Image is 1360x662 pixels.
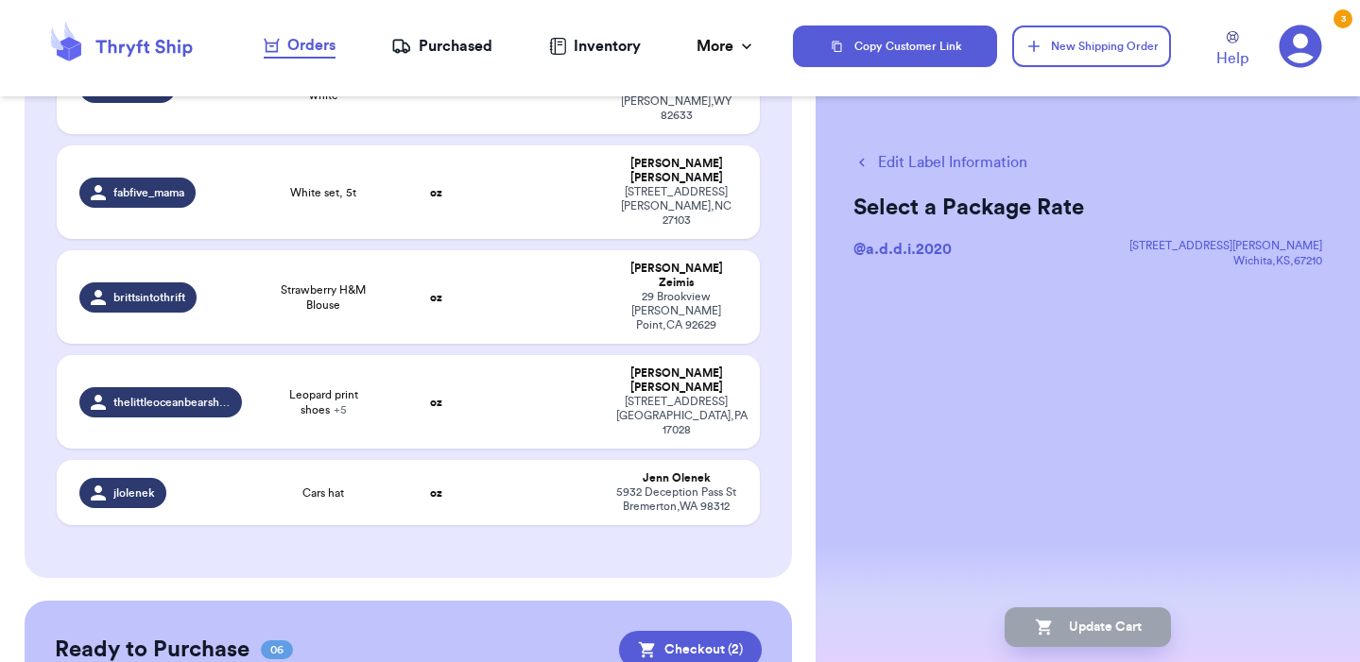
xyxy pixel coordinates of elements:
span: Cars hat [302,485,344,501]
a: Inventory [549,35,641,58]
div: 29 Brookview [PERSON_NAME] Point , CA 92629 [616,290,737,332]
div: [STREET_ADDRESS][PERSON_NAME] [1129,238,1322,253]
span: + 5 [334,404,347,416]
div: Jenn Olenek [616,471,737,485]
span: brittsintothrift [113,290,185,305]
strong: oz [430,292,442,303]
div: [PERSON_NAME] [PERSON_NAME] [616,366,737,395]
button: Edit Label Information [853,151,1027,174]
div: 3 [1334,9,1352,28]
a: Help [1216,31,1248,70]
span: thelittleoceanbearshop [113,395,231,410]
button: Copy Customer Link [793,25,997,67]
strong: oz [430,187,442,198]
a: 3 [1279,25,1322,68]
div: 5932 Deception Pass St Bremerton , WA 98312 [616,485,737,514]
span: jlolenek [113,485,155,501]
a: Purchased [391,35,492,58]
span: fabfive_mama [113,185,184,200]
div: Wichita , KS , 67210 [1129,253,1322,268]
a: Orders [264,34,336,59]
span: Leopard print shoes [265,387,383,417]
button: Update Cart [1005,607,1171,647]
div: [STREET_ADDRESS] [GEOGRAPHIC_DATA] , PA 17028 [616,395,737,437]
span: 06 [261,640,293,659]
strong: oz [430,397,442,408]
div: Orders [264,34,336,57]
div: [PERSON_NAME] Zeimis [616,262,737,290]
span: White set, 5t [290,185,356,200]
div: More [697,35,756,58]
div: [PERSON_NAME] [PERSON_NAME] [616,157,737,185]
strong: oz [430,487,442,499]
span: @ a.d.d.i.2020 [853,242,952,257]
div: [STREET_ADDRESS] [PERSON_NAME] , NC 27103 [616,185,737,228]
div: P.O. Box 66 [PERSON_NAME] , WY 82633 [616,80,737,123]
span: Strawberry H&M Blouse [265,282,383,313]
h2: Select a Package Rate [853,193,1322,223]
button: New Shipping Order [1012,25,1171,67]
span: Help [1216,47,1248,70]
